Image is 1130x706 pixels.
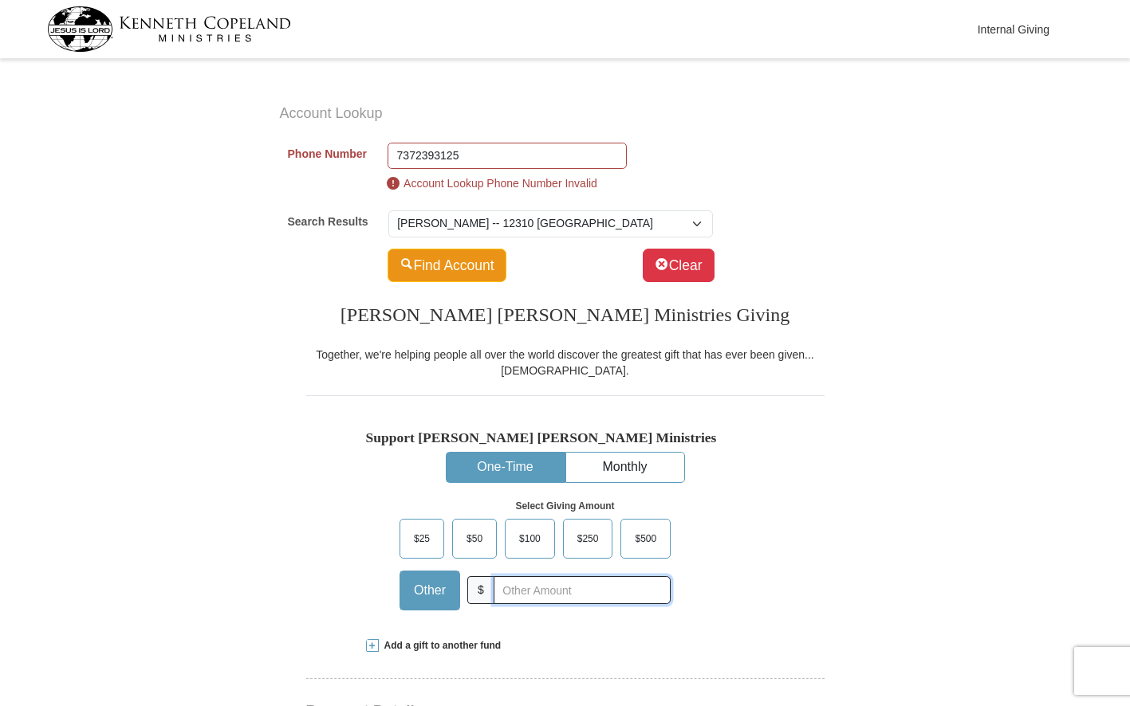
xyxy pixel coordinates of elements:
span: $25 [406,527,438,551]
span: $250 [569,527,607,551]
input: Other Amount [494,576,671,604]
strong: Select Giving Amount [515,500,614,512]
label: Search Results [288,214,368,233]
button: Clear [643,249,715,282]
span: $50 [459,527,490,551]
select: Default select example [388,210,713,237]
button: Find Account [388,249,506,282]
span: $ [467,576,494,604]
img: kcm-header-logo.svg [47,6,291,52]
label: Account Lookup [268,104,467,124]
button: One-Time [447,453,565,482]
div: Internal Giving [978,22,1049,37]
span: Account Lookup Phone Number Invalid [404,175,597,191]
input: xxx-xxx-xxxx [388,143,627,170]
span: Add a gift to another fund [379,639,502,653]
h5: Support [PERSON_NAME] [PERSON_NAME] Ministries [366,429,765,446]
label: Phone Number [288,146,368,166]
span: $500 [627,527,664,551]
h3: [PERSON_NAME] [PERSON_NAME] Ministries Giving [306,288,825,347]
div: Together, we're helping people all over the world discover the greatest gift that has ever been g... [306,347,825,378]
button: Monthly [566,453,684,482]
span: $100 [511,527,549,551]
span: Other [406,579,454,602]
